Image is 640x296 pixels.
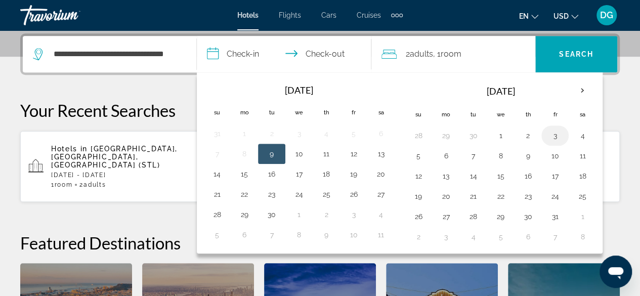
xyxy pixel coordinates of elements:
span: 2 [79,181,106,188]
button: Day 28 [410,129,426,143]
button: Day 27 [373,187,389,201]
a: Cars [321,11,336,19]
button: Day 9 [264,147,280,161]
button: Day 22 [492,189,508,203]
iframe: Button to launch messaging window [600,256,632,288]
span: DG [600,10,613,20]
button: Day 1 [574,209,590,224]
button: Day 2 [318,207,334,222]
button: Day 12 [410,169,426,183]
button: Day 9 [318,228,334,242]
a: Travorium [20,2,121,28]
button: Day 1 [291,207,307,222]
button: Day 23 [520,189,536,203]
a: Flights [279,11,301,19]
button: Day 14 [465,169,481,183]
button: Day 7 [465,149,481,163]
button: Day 20 [373,167,389,181]
button: Day 2 [520,129,536,143]
button: Day 29 [236,207,252,222]
button: Day 10 [291,147,307,161]
p: [DATE] - [DATE] [51,172,205,179]
button: Day 20 [438,189,454,203]
button: Check in and out dates [197,36,371,72]
span: Adults [83,181,106,188]
button: Day 30 [465,129,481,143]
button: Day 16 [264,167,280,181]
button: Day 4 [373,207,389,222]
button: Day 23 [264,187,280,201]
button: Day 1 [492,129,508,143]
button: Day 17 [291,167,307,181]
button: Day 21 [209,187,225,201]
button: Day 3 [438,230,454,244]
button: Day 11 [574,149,590,163]
button: Extra navigation items [391,7,403,23]
span: USD [553,12,569,20]
button: Day 11 [318,147,334,161]
button: Change language [519,9,538,23]
span: Adults [410,49,433,59]
button: Day 8 [291,228,307,242]
button: Day 5 [346,126,362,141]
button: Day 2 [410,230,426,244]
button: Hotels in [GEOGRAPHIC_DATA], [GEOGRAPHIC_DATA], [GEOGRAPHIC_DATA] (STL)[DATE] - [DATE]1Room2Adults [20,131,214,202]
button: Search [535,36,617,72]
span: 1 [51,181,72,188]
button: Day 3 [547,129,563,143]
button: Day 19 [410,189,426,203]
span: Room [441,49,461,59]
th: [DATE] [432,79,569,103]
button: Day 14 [209,167,225,181]
button: Day 29 [492,209,508,224]
button: Day 24 [291,187,307,201]
button: Day 18 [574,169,590,183]
a: Cruises [357,11,381,19]
p: Your Recent Searches [20,100,620,120]
button: Day 31 [209,126,225,141]
button: Day 7 [547,230,563,244]
button: Day 8 [236,147,252,161]
button: Day 7 [264,228,280,242]
button: Day 7 [209,147,225,161]
button: Travelers: 2 adults, 0 children [371,36,535,72]
button: Day 24 [547,189,563,203]
button: Day 17 [547,169,563,183]
a: Hotels [237,11,259,19]
button: Day 2 [264,126,280,141]
button: Day 3 [346,207,362,222]
button: User Menu [593,5,620,26]
button: Day 26 [410,209,426,224]
button: Day 3 [291,126,307,141]
button: Day 27 [438,209,454,224]
button: Day 25 [318,187,334,201]
button: Day 6 [520,230,536,244]
button: Change currency [553,9,578,23]
button: Day 26 [346,187,362,201]
button: Day 28 [465,209,481,224]
span: , 1 [433,47,461,61]
button: Day 1 [236,126,252,141]
button: Day 5 [410,149,426,163]
span: en [519,12,529,20]
button: Day 6 [373,126,389,141]
div: Search widget [23,36,617,72]
button: Day 15 [492,169,508,183]
button: Day 16 [520,169,536,183]
button: Day 5 [492,230,508,244]
button: Day 8 [574,230,590,244]
span: Hotels in [51,145,88,153]
button: Day 15 [236,167,252,181]
button: Day 28 [209,207,225,222]
button: Day 10 [346,228,362,242]
span: 2 [406,47,433,61]
h2: Featured Destinations [20,233,620,253]
button: Day 30 [264,207,280,222]
button: Day 4 [574,129,590,143]
button: Day 4 [318,126,334,141]
button: Day 9 [520,149,536,163]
